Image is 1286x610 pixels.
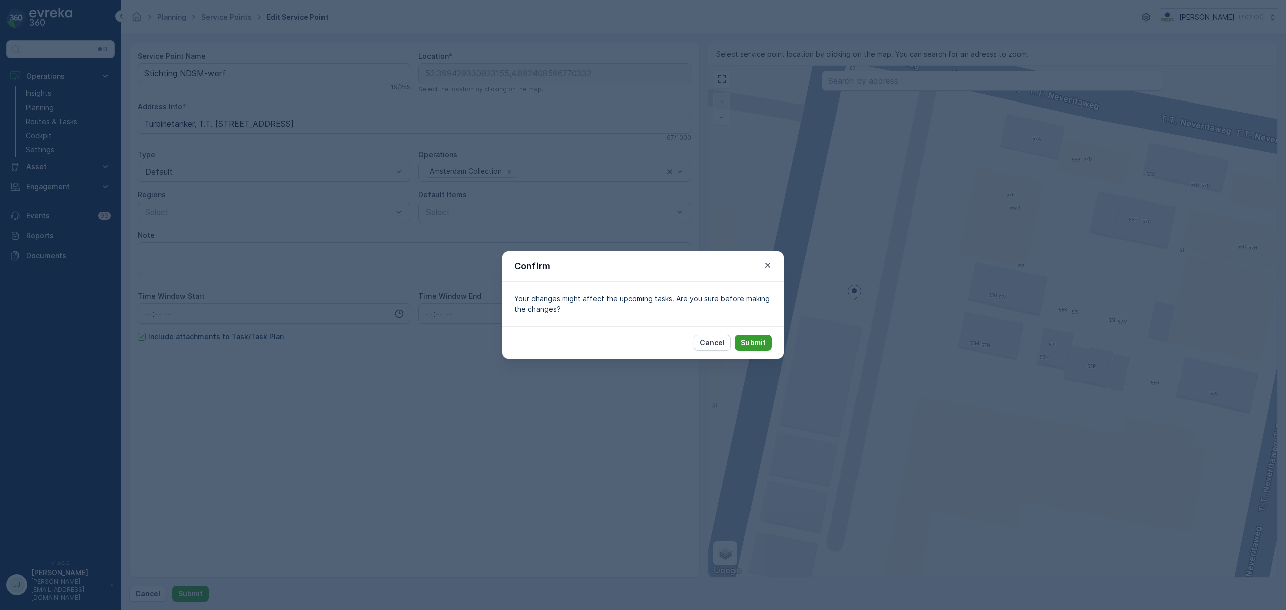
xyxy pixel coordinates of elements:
p: Submit [741,338,766,348]
button: Cancel [694,335,731,351]
p: Confirm [514,259,550,273]
p: Cancel [700,338,725,348]
p: Your changes might affect the upcoming tasks. Are you sure before making the changes? [514,294,772,314]
button: Submit [735,335,772,351]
